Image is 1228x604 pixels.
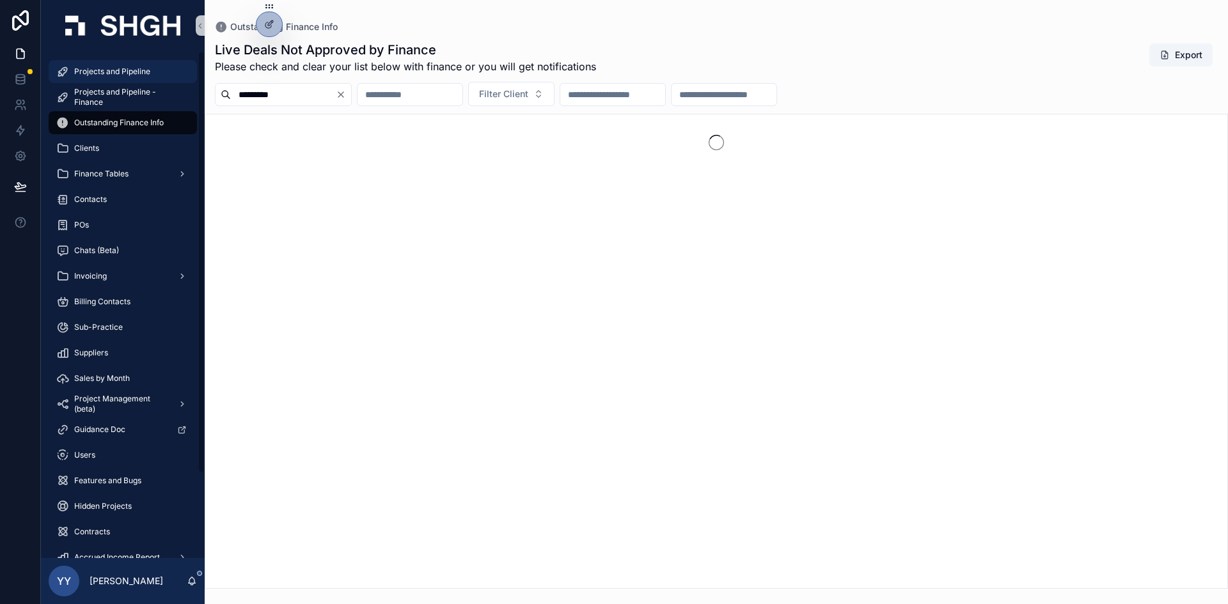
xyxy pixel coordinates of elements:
a: Project Management (beta) [49,392,197,415]
span: Projects and Pipeline [74,66,150,77]
button: Select Button [468,82,555,106]
span: Accrued Income Report [74,552,160,562]
span: Please check and clear your list below with finance or you will get notifications [215,59,596,74]
a: Suppliers [49,341,197,364]
span: Invoicing [74,271,107,281]
span: Billing Contacts [74,297,130,307]
span: Suppliers [74,348,108,358]
a: Users [49,444,197,467]
p: [PERSON_NAME] [90,575,163,587]
a: Outstanding Finance Info [49,111,197,134]
a: Finance Tables [49,162,197,185]
a: Projects and Pipeline - Finance [49,86,197,109]
h1: Live Deals Not Approved by Finance [215,41,596,59]
span: Features and Bugs [74,476,141,486]
span: Chats (Beta) [74,245,119,256]
span: Finance Tables [74,169,129,179]
a: Hidden Projects [49,495,197,518]
a: Contacts [49,188,197,211]
span: Project Management (beta) [74,394,168,414]
a: POs [49,213,197,236]
a: Accrued Income Report [49,546,197,569]
a: Guidance Doc [49,418,197,441]
span: Contacts [74,194,107,205]
span: YY [57,573,71,589]
span: Sub-Practice [74,322,123,332]
span: Projects and Pipeline - Finance [74,87,184,107]
span: Hidden Projects [74,501,132,511]
a: Sub-Practice [49,316,197,339]
a: Invoicing [49,265,197,288]
a: Features and Bugs [49,469,197,492]
a: Clients [49,137,197,160]
a: Projects and Pipeline [49,60,197,83]
a: Chats (Beta) [49,239,197,262]
span: Outstanding Finance Info [230,20,338,33]
span: POs [74,220,89,230]
img: App logo [65,15,180,36]
button: Clear [336,89,351,100]
a: Outstanding Finance Info [215,20,338,33]
span: Contracts [74,527,110,537]
span: Sales by Month [74,373,130,383]
a: Sales by Month [49,367,197,390]
span: Filter Client [479,88,528,100]
span: Clients [74,143,99,153]
button: Export [1149,43,1213,66]
a: Billing Contacts [49,290,197,313]
a: Contracts [49,520,197,543]
div: scrollable content [41,51,205,558]
span: Users [74,450,95,460]
span: Outstanding Finance Info [74,118,164,128]
span: Guidance Doc [74,424,125,435]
